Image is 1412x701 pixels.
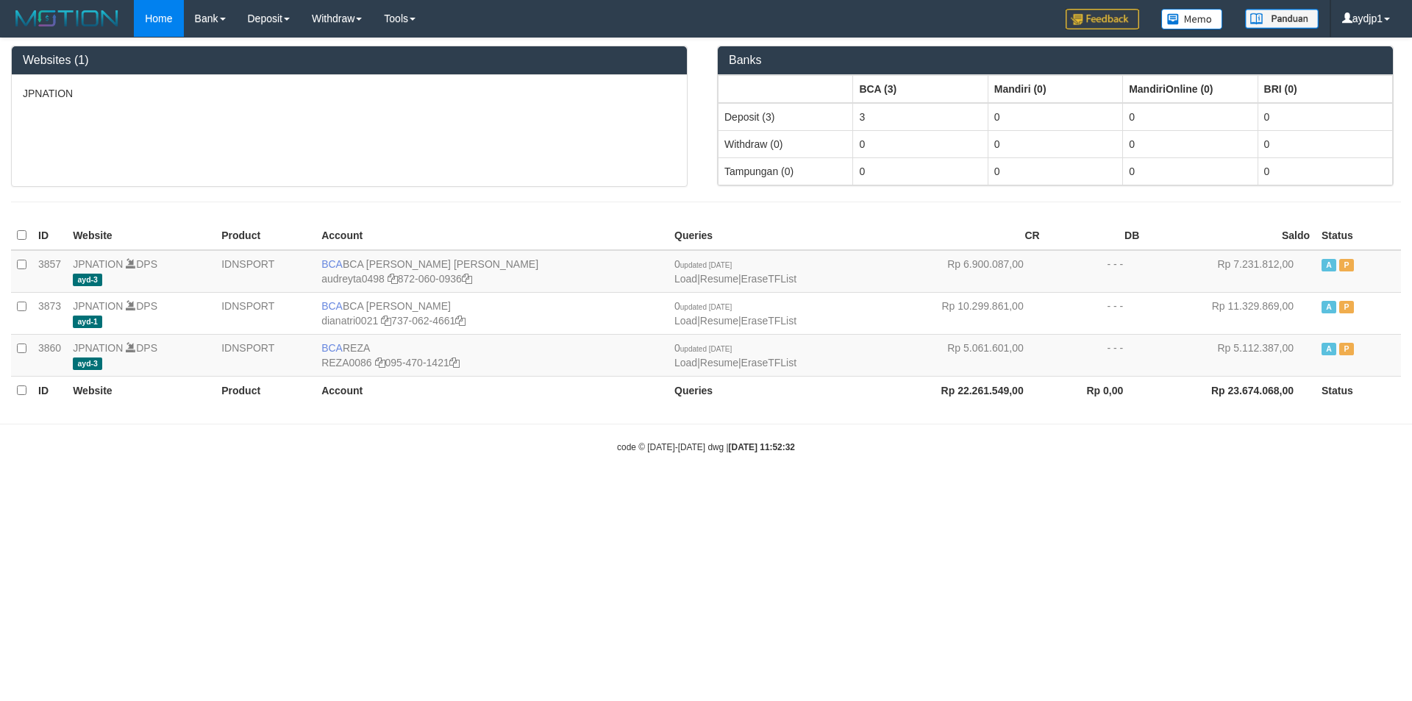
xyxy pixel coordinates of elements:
span: Active [1322,259,1336,271]
td: DPS [67,334,215,376]
td: 0 [1123,103,1258,131]
small: code © [DATE]-[DATE] dwg | [617,442,795,452]
td: IDNSPORT [215,250,315,293]
td: Rp 10.299.861,00 [875,292,1046,334]
span: BCA [321,258,343,270]
span: ayd-3 [73,357,102,370]
td: - - - [1046,292,1146,334]
span: | | [674,258,796,285]
span: ayd-1 [73,316,102,328]
a: EraseTFList [741,273,796,285]
a: JPNATION [73,258,123,270]
td: 0 [988,103,1122,131]
td: 3 [853,103,988,131]
th: Rp 0,00 [1046,376,1146,405]
a: Load [674,273,697,285]
th: Website [67,376,215,405]
span: updated [DATE] [680,303,732,311]
th: Rp 23.674.068,00 [1145,376,1316,405]
td: Rp 7.231.812,00 [1145,250,1316,293]
span: updated [DATE] [680,261,732,269]
th: CR [875,221,1046,250]
a: Copy audreyta0498 to clipboard [388,273,398,285]
h3: Websites (1) [23,54,676,67]
th: Account [315,376,668,405]
span: 0 [674,300,732,312]
td: Rp 6.900.087,00 [875,250,1046,293]
a: Resume [700,315,738,327]
a: JPNATION [73,300,123,312]
td: - - - [1046,250,1146,293]
td: BCA [PERSON_NAME] 737-062-4661 [315,292,668,334]
td: BCA [PERSON_NAME] [PERSON_NAME] 872-060-0936 [315,250,668,293]
td: 0 [1258,103,1392,131]
th: Status [1316,376,1401,405]
a: Copy REZA0086 to clipboard [375,357,385,369]
td: 0 [1123,130,1258,157]
a: JPNATION [73,342,123,354]
img: panduan.png [1245,9,1319,29]
a: dianatri0021 [321,315,378,327]
td: Withdraw (0) [719,130,853,157]
th: Group: activate to sort column ascending [853,75,988,103]
a: Copy dianatri0021 to clipboard [381,315,391,327]
a: Resume [700,357,738,369]
th: Group: activate to sort column ascending [1258,75,1392,103]
td: - - - [1046,334,1146,376]
span: 0 [674,342,732,354]
th: Saldo [1145,221,1316,250]
td: IDNSPORT [215,292,315,334]
td: 3873 [32,292,67,334]
a: audreyta0498 [321,273,385,285]
td: Rp 5.061.601,00 [875,334,1046,376]
span: ayd-3 [73,274,102,286]
td: REZA 095-470-1421 [315,334,668,376]
td: 0 [988,157,1122,185]
th: Product [215,221,315,250]
th: Queries [668,376,875,405]
td: 3857 [32,250,67,293]
a: EraseTFList [741,315,796,327]
th: ID [32,221,67,250]
strong: [DATE] 11:52:32 [729,442,795,452]
td: 0 [853,130,988,157]
a: EraseTFList [741,357,796,369]
a: REZA0086 [321,357,371,369]
td: DPS [67,292,215,334]
span: Active [1322,301,1336,313]
td: 3860 [32,334,67,376]
img: Button%20Memo.svg [1161,9,1223,29]
th: Group: activate to sort column ascending [719,75,853,103]
th: Group: activate to sort column ascending [988,75,1122,103]
th: Group: activate to sort column ascending [1123,75,1258,103]
th: Rp 22.261.549,00 [875,376,1046,405]
a: Resume [700,273,738,285]
td: 0 [988,130,1122,157]
span: Paused [1339,259,1354,271]
th: Website [67,221,215,250]
span: BCA [321,342,343,354]
th: Queries [668,221,875,250]
th: Account [315,221,668,250]
p: JPNATION [23,86,676,101]
td: 0 [1258,130,1392,157]
span: Paused [1339,301,1354,313]
td: 0 [1123,157,1258,185]
td: IDNSPORT [215,334,315,376]
span: updated [DATE] [680,345,732,353]
td: Rp 5.112.387,00 [1145,334,1316,376]
th: DB [1046,221,1146,250]
a: Load [674,315,697,327]
span: Active [1322,343,1336,355]
h3: Banks [729,54,1382,67]
a: Load [674,357,697,369]
a: Copy 8720600936 to clipboard [462,273,472,285]
td: Deposit (3) [719,103,853,131]
span: | | [674,300,796,327]
td: 0 [1258,157,1392,185]
img: MOTION_logo.png [11,7,123,29]
img: Feedback.jpg [1066,9,1139,29]
a: Copy 0954701421 to clipboard [449,357,460,369]
th: ID [32,376,67,405]
span: BCA [321,300,343,312]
